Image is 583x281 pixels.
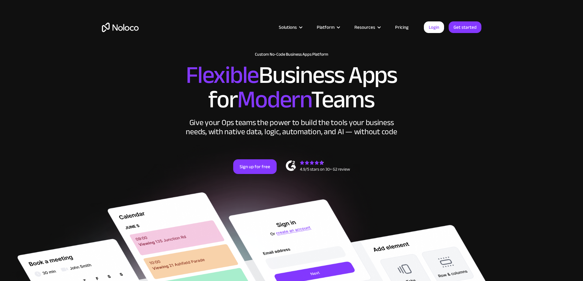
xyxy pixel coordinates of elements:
span: Modern [237,77,311,122]
div: Solutions [279,23,297,31]
div: Give your Ops teams the power to build the tools your business needs, with native data, logic, au... [185,118,399,136]
a: Pricing [387,23,416,31]
a: Sign up for free [233,159,277,174]
a: Login [424,21,444,33]
a: Get started [449,21,481,33]
div: Resources [354,23,375,31]
a: home [102,23,139,32]
div: Platform [309,23,347,31]
div: Solutions [271,23,309,31]
h2: Business Apps for Teams [102,63,481,112]
div: Resources [347,23,387,31]
span: Flexible [186,52,259,98]
div: Platform [317,23,334,31]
